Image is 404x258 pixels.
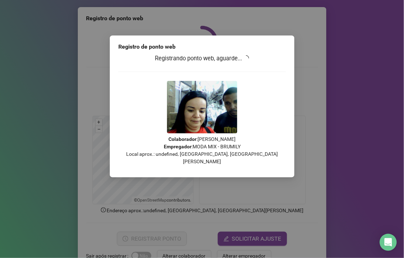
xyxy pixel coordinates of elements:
[168,136,196,142] strong: Colaborador
[242,54,250,62] span: loading
[167,81,237,133] img: 2Q==
[118,54,286,63] h3: Registrando ponto web, aguarde...
[118,43,286,51] div: Registro de ponto web
[118,136,286,165] p: : [PERSON_NAME] : MODA MIX - BRUMILY Local aprox.: undefined, [GEOGRAPHIC_DATA], [GEOGRAPHIC_DATA...
[380,234,397,251] div: Open Intercom Messenger
[164,144,192,149] strong: Empregador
